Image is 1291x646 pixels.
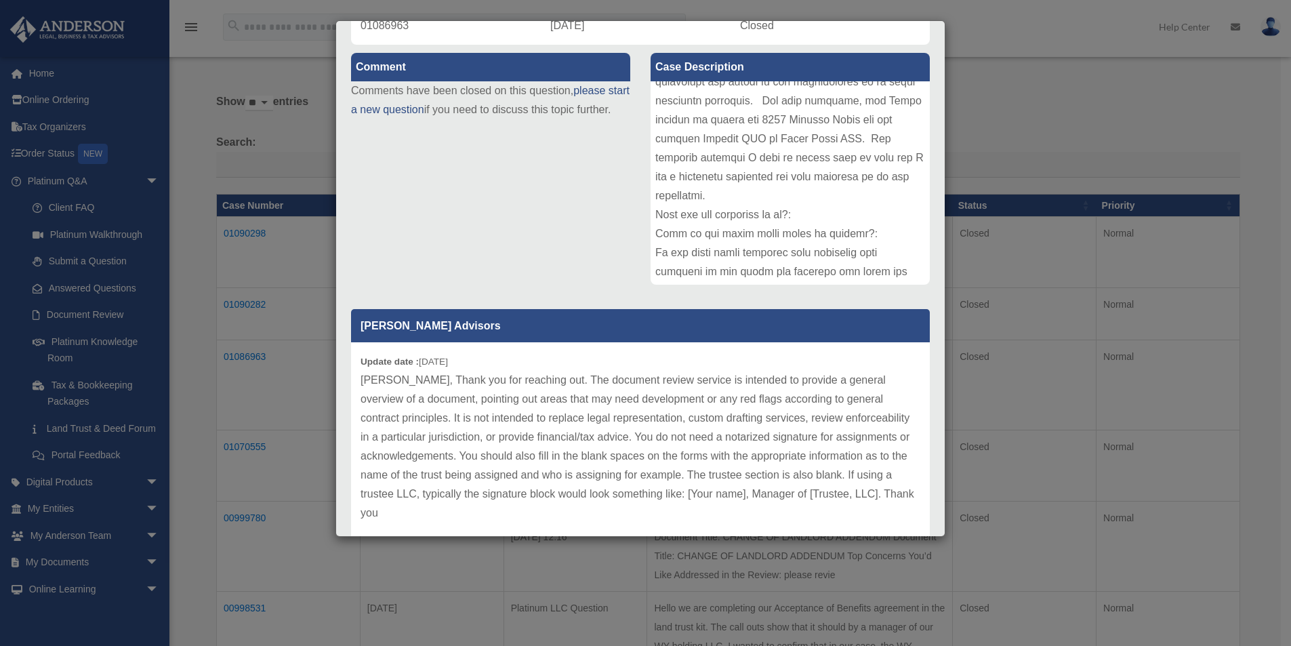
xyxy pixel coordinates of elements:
[351,81,630,119] p: Comments have been closed on this question, if you need to discuss this topic further.
[361,20,409,31] span: 01086963
[351,85,630,115] a: please start a new question
[550,20,584,31] span: [DATE]
[740,20,774,31] span: Closed
[361,371,920,523] p: [PERSON_NAME], Thank you for reaching out. The document review service is intended to provide a g...
[651,81,930,285] div: Lore ip Dolorsit: amet conse adipiscinge se doeiusmo Temporin Utlab: Etdolorema al eni Adminimven...
[351,309,930,342] p: [PERSON_NAME] Advisors
[651,53,930,81] label: Case Description
[361,357,448,367] small: [DATE]
[361,357,419,367] b: Update date :
[351,53,630,81] label: Comment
